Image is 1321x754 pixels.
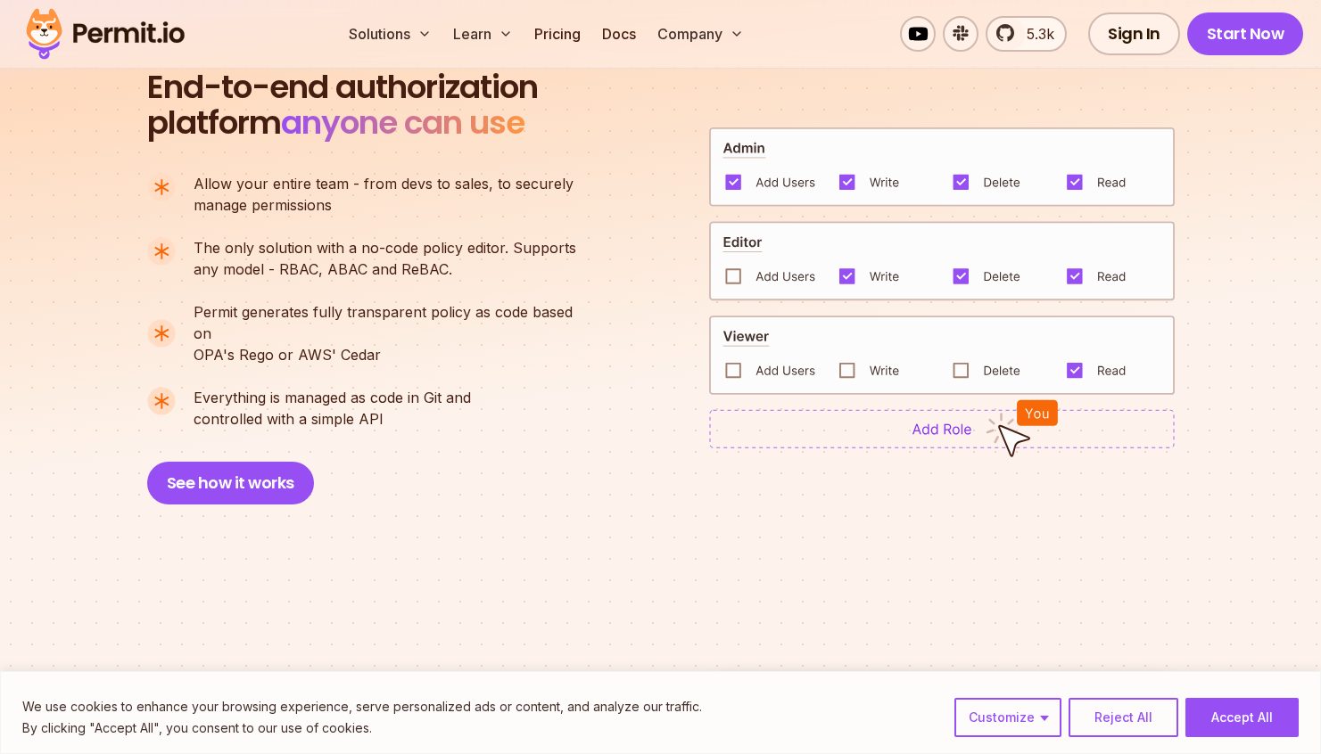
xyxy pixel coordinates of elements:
[1187,12,1304,55] a: Start Now
[194,237,576,258] span: The only solution with a no-code policy editor. Supports
[281,100,524,145] span: anyone can use
[194,301,591,344] span: Permit generates fully transparent policy as code based on
[1185,698,1299,737] button: Accept All
[147,70,538,141] h2: platform
[194,387,471,408] span: Everything is managed as code in Git and
[147,70,538,105] span: End-to-end authorization
[18,4,193,64] img: Permit logo
[194,301,591,365] p: OPA's Rego or AWS' Cedar
[446,16,520,52] button: Learn
[22,696,702,717] p: We use cookies to enhance your browsing experience, serve personalized ads or content, and analyz...
[342,16,439,52] button: Solutions
[194,173,574,194] span: Allow your entire team - from devs to sales, to securely
[986,16,1067,52] a: 5.3k
[147,462,314,504] button: See how it works
[1016,23,1054,45] span: 5.3k
[194,387,471,430] p: controlled with a simple API
[194,237,576,280] p: any model - RBAC, ABAC and ReBAC.
[954,698,1061,737] button: Customize
[650,16,751,52] button: Company
[595,16,643,52] a: Docs
[194,173,574,216] p: manage permissions
[22,717,702,739] p: By clicking "Accept All", you consent to our use of cookies.
[527,16,588,52] a: Pricing
[1069,698,1178,737] button: Reject All
[1088,12,1180,55] a: Sign In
